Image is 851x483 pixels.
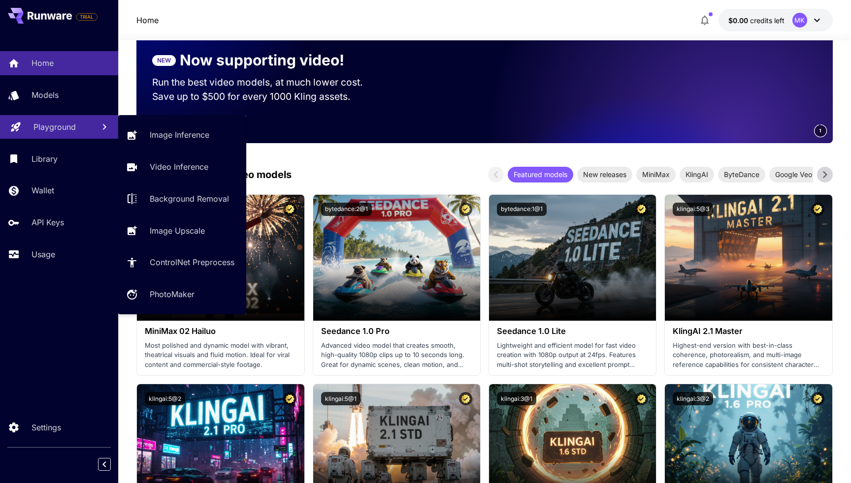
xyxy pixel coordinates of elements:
p: Home [32,57,54,69]
span: ByteDance [718,169,765,180]
p: Wallet [32,184,54,196]
h3: Seedance 1.0 Lite [497,327,648,336]
span: 1 [819,127,822,134]
button: klingai:5@1 [321,392,360,405]
p: Now supporting video! [180,49,344,71]
p: Usage [32,248,55,260]
span: MiniMax [636,169,676,180]
p: Most polished and dynamic model with vibrant, theatrical visuals and fluid motion. Ideal for vira... [145,341,296,370]
img: alt [489,195,656,321]
div: Collapse sidebar [105,455,118,473]
button: Certified Model – Vetted for best performance and includes a commercial license. [283,203,296,216]
button: Certified Model – Vetted for best performance and includes a commercial license. [811,392,824,405]
p: Highest-end version with best-in-class coherence, photorealism, and multi-image reference capabil... [673,341,824,370]
div: MK [792,13,807,28]
button: klingai:3@2 [673,392,713,405]
p: API Keys [32,216,64,228]
p: Image Upscale [150,225,205,237]
h3: Seedance 1.0 Pro [321,327,472,336]
h3: KlingAI 2.1 Master [673,327,824,336]
h3: MiniMax 02 Hailuo [145,327,296,336]
button: klingai:5@2 [145,392,185,405]
p: Image Inference [150,129,209,141]
button: Certified Model – Vetted for best performance and includes a commercial license. [635,203,648,216]
button: bytedance:2@1 [321,203,372,216]
span: Add your payment card to enable full platform functionality. [76,11,98,23]
button: $0.00 [719,9,833,31]
img: alt [313,195,480,321]
p: Run the best video models, at much lower cost. [152,75,382,90]
p: PhotoMaker [150,288,195,300]
p: Home [136,14,159,26]
a: PhotoMaker [118,282,246,306]
a: Background Removal [118,187,246,211]
p: Playground [33,121,76,133]
span: $0.00 [728,16,750,25]
img: alt [665,195,832,321]
p: Background Removal [150,193,229,205]
a: Video Inference [118,155,246,179]
button: Certified Model – Vetted for best performance and includes a commercial license. [283,392,296,405]
button: Certified Model – Vetted for best performance and includes a commercial license. [459,203,472,216]
span: credits left [750,16,785,25]
p: Advanced video model that creates smooth, high-quality 1080p clips up to 10 seconds long. Great f... [321,341,472,370]
button: Certified Model – Vetted for best performance and includes a commercial license. [459,392,472,405]
p: Save up to $500 for every 1000 Kling assets. [152,90,382,104]
button: Certified Model – Vetted for best performance and includes a commercial license. [635,392,648,405]
p: Library [32,153,58,165]
span: Google Veo [769,169,818,180]
button: Certified Model – Vetted for best performance and includes a commercial license. [811,203,824,216]
nav: breadcrumb [136,14,159,26]
span: KlingAI [680,169,714,180]
p: ControlNet Preprocess [150,256,234,268]
p: Settings [32,422,61,433]
p: Lightweight and efficient model for fast video creation with 1080p output at 24fps. Features mult... [497,341,648,370]
a: Image Inference [118,123,246,147]
span: New releases [577,169,632,180]
a: ControlNet Preprocess [118,250,246,274]
p: Models [32,89,59,101]
span: TRIAL [76,13,97,21]
a: Image Upscale [118,218,246,242]
button: klingai:5@3 [673,203,713,216]
span: Featured models [508,169,573,180]
button: Collapse sidebar [98,458,111,471]
button: bytedance:1@1 [497,203,547,216]
button: klingai:3@1 [497,392,536,405]
p: Video Inference [150,161,208,173]
div: $0.00 [728,15,785,26]
p: NEW [157,56,171,65]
